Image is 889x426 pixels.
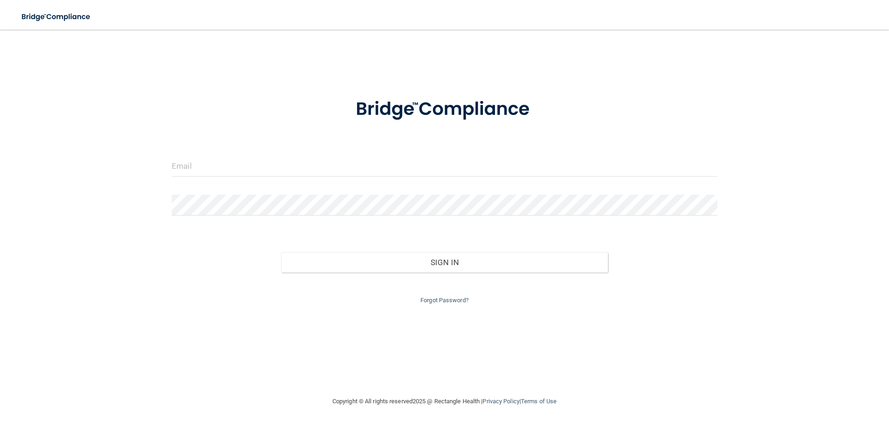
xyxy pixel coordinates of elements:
[482,398,519,405] a: Privacy Policy
[172,156,717,177] input: Email
[521,398,557,405] a: Terms of Use
[281,252,608,273] button: Sign In
[275,387,614,416] div: Copyright © All rights reserved 2025 @ Rectangle Health | |
[14,7,99,26] img: bridge_compliance_login_screen.278c3ca4.svg
[420,297,469,304] a: Forgot Password?
[337,85,552,134] img: bridge_compliance_login_screen.278c3ca4.svg
[729,360,878,397] iframe: Drift Widget Chat Controller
